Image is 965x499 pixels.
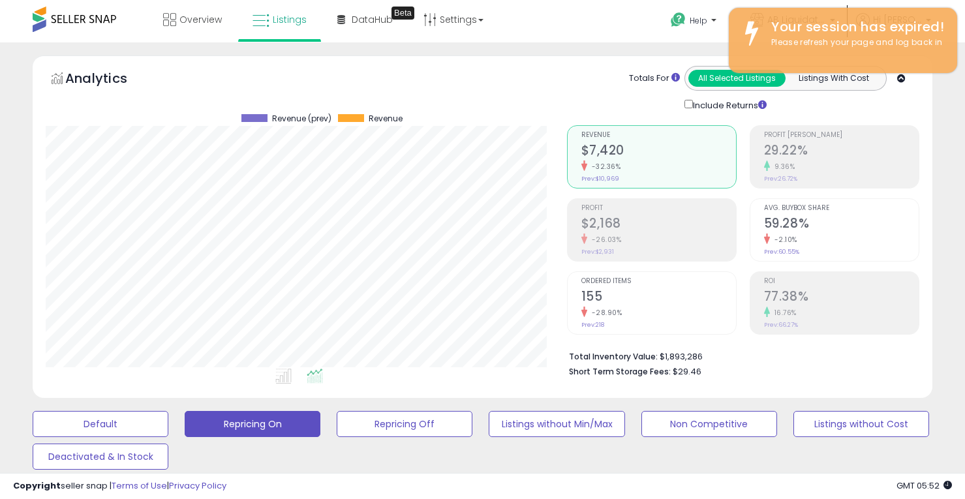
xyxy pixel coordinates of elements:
h5: Analytics [65,69,153,91]
button: Repricing On [185,411,320,437]
a: Help [660,2,729,42]
button: Repricing Off [337,411,472,437]
small: -26.03% [587,235,622,245]
strong: Copyright [13,479,61,492]
small: Prev: 60.55% [764,248,799,256]
button: Listings With Cost [785,70,882,87]
div: Totals For [629,72,680,85]
span: Help [690,15,707,26]
div: seller snap | | [13,480,226,492]
span: Ordered Items [581,278,736,285]
button: Listings without Min/Max [489,411,624,437]
a: Terms of Use [112,479,167,492]
span: Listings [273,13,307,26]
span: 2025-09-8 05:52 GMT [896,479,952,492]
h2: 59.28% [764,216,919,234]
small: 16.76% [770,308,797,318]
h2: $2,168 [581,216,736,234]
button: Listings without Cost [793,411,929,437]
span: ROI [764,278,919,285]
button: Default [33,411,168,437]
span: $29.46 [673,365,701,378]
span: Profit [PERSON_NAME] [764,132,919,139]
span: DataHub [352,13,393,26]
small: Prev: 26.72% [764,175,797,183]
div: Your session has expired! [761,18,947,37]
span: Avg. Buybox Share [764,205,919,212]
h2: 29.22% [764,143,919,160]
b: Short Term Storage Fees: [569,366,671,377]
small: Prev: $2,931 [581,248,614,256]
small: -2.10% [770,235,797,245]
div: Tooltip anchor [391,7,414,20]
button: Deactivated & In Stock [33,444,168,470]
span: Overview [179,13,222,26]
span: Revenue [581,132,736,139]
li: $1,893,286 [569,348,910,363]
h2: 77.38% [764,289,919,307]
span: Revenue [369,114,403,123]
small: -28.90% [587,308,622,318]
small: Prev: 66.27% [764,321,798,329]
small: Prev: 218 [581,321,604,329]
h2: $7,420 [581,143,736,160]
h2: 155 [581,289,736,307]
small: -32.36% [587,162,621,172]
button: Non Competitive [641,411,777,437]
div: Please refresh your page and log back in [761,37,947,49]
small: Prev: $10,969 [581,175,619,183]
span: Revenue (prev) [272,114,331,123]
i: Get Help [670,12,686,28]
div: Include Returns [675,97,782,112]
a: Privacy Policy [169,479,226,492]
span: Profit [581,205,736,212]
b: Total Inventory Value: [569,351,658,362]
small: 9.36% [770,162,795,172]
button: All Selected Listings [688,70,786,87]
